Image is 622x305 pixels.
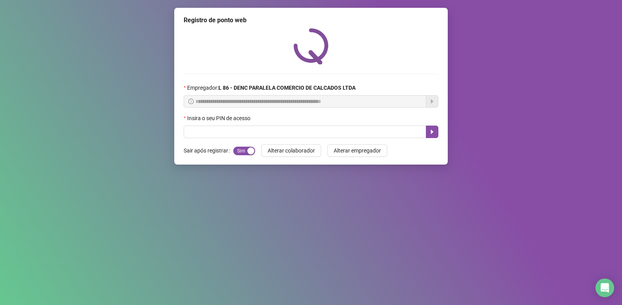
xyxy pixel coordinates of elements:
[184,114,256,122] label: Insira o seu PIN de acesso
[184,144,233,157] label: Sair após registrar
[184,16,438,25] div: Registro de ponto web
[429,129,435,135] span: caret-right
[268,146,315,155] span: Alterar colaborador
[187,83,356,92] span: Empregador :
[334,146,381,155] span: Alterar empregador
[188,99,194,104] span: info-circle
[327,144,387,157] button: Alterar empregador
[261,144,321,157] button: Alterar colaborador
[218,85,356,91] strong: L 86 - DENC PARALELA COMERCIO DE CALCADOS LTDA
[293,28,329,64] img: QRPoint
[595,278,614,297] div: Open Intercom Messenger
